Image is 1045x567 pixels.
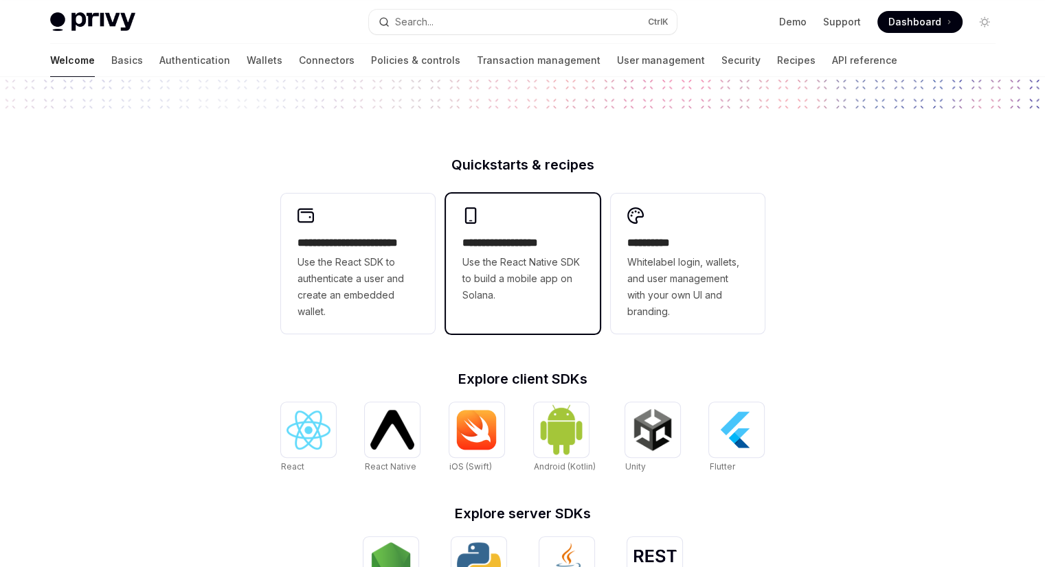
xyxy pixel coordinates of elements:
span: Use the React SDK to authenticate a user and create an embedded wallet. [297,254,418,320]
span: Use the React Native SDK to build a mobile app on Solana. [462,254,583,303]
a: Security [721,44,761,77]
span: Android (Kotlin) [534,461,596,472]
span: Dashboard [888,15,941,29]
a: Authentication [159,44,230,77]
a: API reference [832,44,897,77]
a: Basics [111,44,143,77]
span: React [281,461,304,472]
a: React NativeReact Native [365,402,420,474]
img: light logo [50,12,135,32]
a: Android (Kotlin)Android (Kotlin) [534,402,596,474]
span: React Native [365,461,416,472]
a: **** **** **** ***Use the React Native SDK to build a mobile app on Solana. [446,194,600,334]
img: iOS (Swift) [455,409,499,450]
a: Connectors [299,44,355,77]
a: UnityUnity [625,402,680,474]
a: Welcome [50,44,95,77]
span: Whitelabel login, wallets, and user management with your own UI and branding. [627,254,748,320]
h2: Quickstarts & recipes [281,158,765,172]
a: Demo [779,15,807,29]
a: Wallets [247,44,282,77]
span: iOS (Swift) [449,461,492,472]
a: ReactReact [281,402,336,474]
a: Recipes [777,44,816,77]
span: Unity [625,461,646,472]
img: Flutter [715,408,759,452]
a: Transaction management [477,44,600,77]
span: Flutter [709,461,734,472]
a: FlutterFlutter [709,402,764,474]
span: Ctrl K [648,16,668,27]
h2: Explore server SDKs [281,507,765,520]
a: Support [823,15,861,29]
div: Search... [395,14,434,30]
img: Android (Kotlin) [539,404,583,455]
img: Unity [631,408,675,452]
h2: Explore client SDKs [281,372,765,386]
a: **** *****Whitelabel login, wallets, and user management with your own UI and branding. [611,194,765,334]
img: React [286,410,330,450]
a: User management [617,44,705,77]
a: iOS (Swift)iOS (Swift) [449,402,504,474]
button: Search...CtrlK [369,10,677,34]
img: React Native [370,410,414,449]
a: Policies & controls [371,44,460,77]
button: Toggle dark mode [974,11,996,33]
a: Dashboard [877,11,963,33]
